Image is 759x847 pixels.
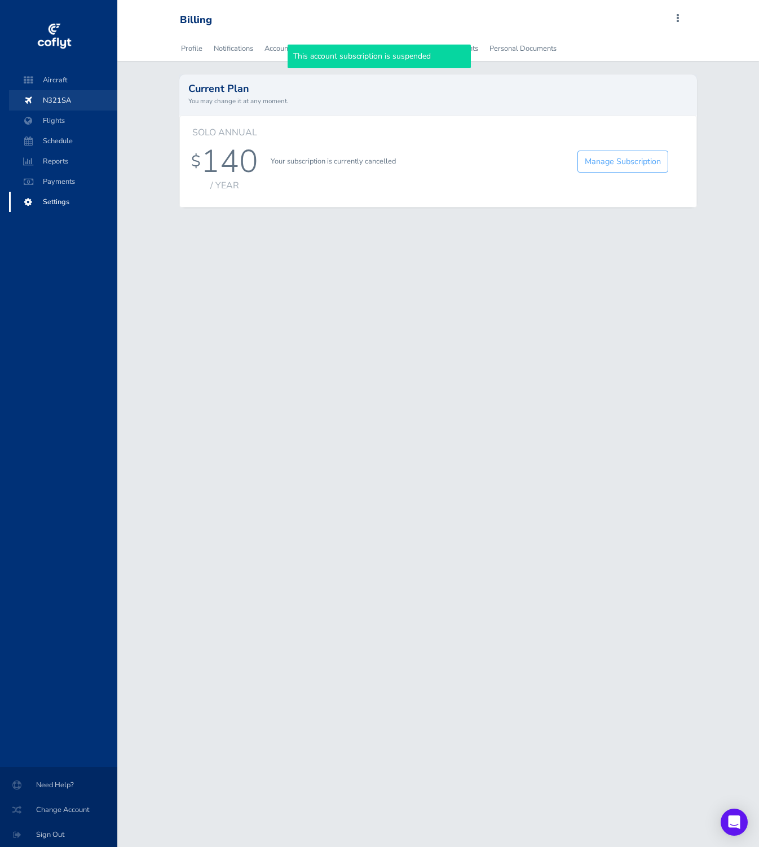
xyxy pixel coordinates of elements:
a: Notifications [213,36,254,61]
span: Change Account [14,800,104,820]
img: coflyt logo [36,20,73,54]
div: / year [191,180,258,191]
span: Flights [20,111,106,131]
a: Manage Subscription [577,151,668,173]
a: Personal Documents [488,36,558,61]
span: N321SA [20,90,106,111]
a: Users [333,36,354,61]
h2: Current Plan [188,83,688,94]
div: This account subscription is suspended [288,45,471,68]
span: Aircraft [20,70,106,90]
div: 140 [201,143,258,180]
p: Your subscription is currently cancelled [271,156,561,167]
div: Billing [180,14,212,27]
div: Open Intercom Messenger [721,809,748,836]
a: Account Documents [413,36,479,61]
a: Profile [180,36,204,61]
small: You may change it at any moment. [188,96,688,106]
span: Schedule [20,131,106,151]
span: Need Help? [14,775,104,795]
span: Payments [20,171,106,192]
h6: Solo Annual [191,127,258,138]
a: Account [263,36,292,61]
a: Integrations [363,36,404,61]
div: $ [191,152,201,171]
span: Reports [20,151,106,171]
span: Sign Out [14,824,104,845]
a: Billing [301,36,324,61]
span: Settings [20,192,106,212]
